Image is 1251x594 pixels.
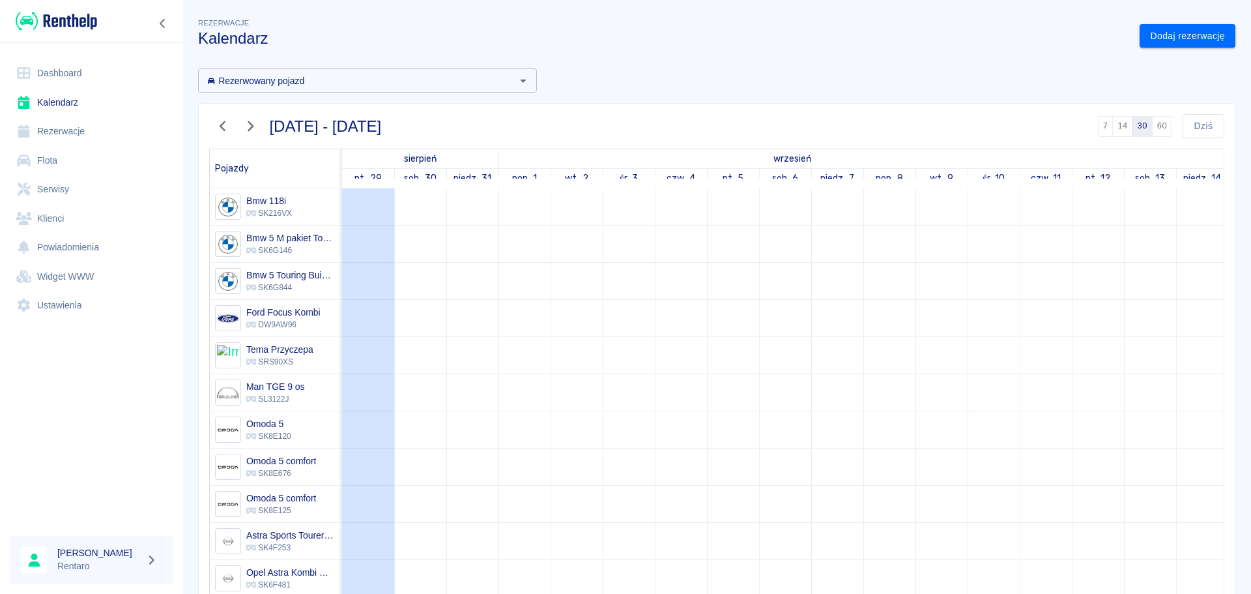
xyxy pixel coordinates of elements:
[246,343,313,356] h6: Tema Przyczepa
[217,456,238,478] img: Image
[1098,116,1114,137] button: 7 dni
[217,494,238,515] img: Image
[246,207,292,219] p: SK216VX
[769,169,802,188] a: 6 września 2025
[10,233,173,262] a: Powiadomienia
[1132,169,1169,188] a: 13 września 2025
[217,271,238,292] img: Image
[10,175,173,204] a: Serwisy
[246,380,304,393] h6: Man TGE 9 os
[246,282,334,293] p: SK6G844
[217,568,238,589] img: Image
[1112,116,1132,137] button: 14 dni
[246,393,304,405] p: SL3122J
[1183,114,1224,138] button: Dziś
[10,59,173,88] a: Dashboard
[10,117,173,146] a: Rezerwacje
[1132,116,1153,137] button: 30 dni
[1140,24,1235,48] a: Dodaj rezerwację
[514,72,532,90] button: Otwórz
[771,149,815,168] a: 1 września 2025
[10,262,173,291] a: Widget WWW
[217,308,238,329] img: Image
[217,531,238,552] img: Image
[57,559,141,573] p: Rentaro
[719,169,747,188] a: 5 września 2025
[351,169,385,188] a: 29 sierpnia 2025
[198,29,1129,48] h3: Kalendarz
[246,306,321,319] h6: Ford Focus Kombi
[153,15,173,32] button: Zwiń nawigację
[10,204,173,233] a: Klienci
[1152,116,1172,137] button: 60 dni
[450,169,495,188] a: 31 sierpnia 2025
[562,169,592,188] a: 2 września 2025
[270,117,382,136] h3: [DATE] - [DATE]
[217,196,238,218] img: Image
[246,269,334,282] h6: Bmw 5 Touring Buissnes
[217,382,238,404] img: Image
[215,163,249,174] span: Pojazdy
[509,169,541,188] a: 1 września 2025
[401,149,440,168] a: 29 sierpnia 2025
[202,72,511,89] input: Wyszukaj i wybierz pojazdy...
[872,169,906,188] a: 8 września 2025
[246,529,334,542] h6: Astra Sports Tourer Vulcan
[1028,169,1065,188] a: 11 września 2025
[217,233,238,255] img: Image
[246,194,292,207] h6: Bmw 118i
[246,579,334,591] p: SK6F481
[10,10,97,32] a: Renthelp logo
[817,169,857,188] a: 7 września 2025
[246,492,316,505] h6: Omoda 5 comfort
[246,542,334,554] p: SK4F253
[57,546,141,559] h6: [PERSON_NAME]
[401,169,440,188] a: 30 sierpnia 2025
[217,345,238,366] img: Image
[10,146,173,175] a: Flota
[246,505,316,516] p: SK8E125
[663,169,698,188] a: 4 września 2025
[246,356,313,368] p: SRS90XS
[16,10,97,32] img: Renthelp logo
[10,88,173,117] a: Kalendarz
[927,169,956,188] a: 9 września 2025
[10,291,173,320] a: Ustawienia
[616,169,642,188] a: 3 września 2025
[198,19,249,27] span: Rezerwacje
[246,454,316,468] h6: Omoda 5 comfort
[246,468,316,479] p: SK8E676
[246,231,334,245] h6: Bmw 5 M pakiet Touring
[1082,169,1114,188] a: 12 września 2025
[217,419,238,441] img: Image
[246,417,291,430] h6: Omoda 5
[1180,169,1225,188] a: 14 września 2025
[246,430,291,442] p: SK8E120
[246,245,334,256] p: SK6G146
[246,319,321,331] p: DW9AW96
[246,566,334,579] h6: Opel Astra Kombi Kobalt
[979,169,1009,188] a: 10 września 2025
